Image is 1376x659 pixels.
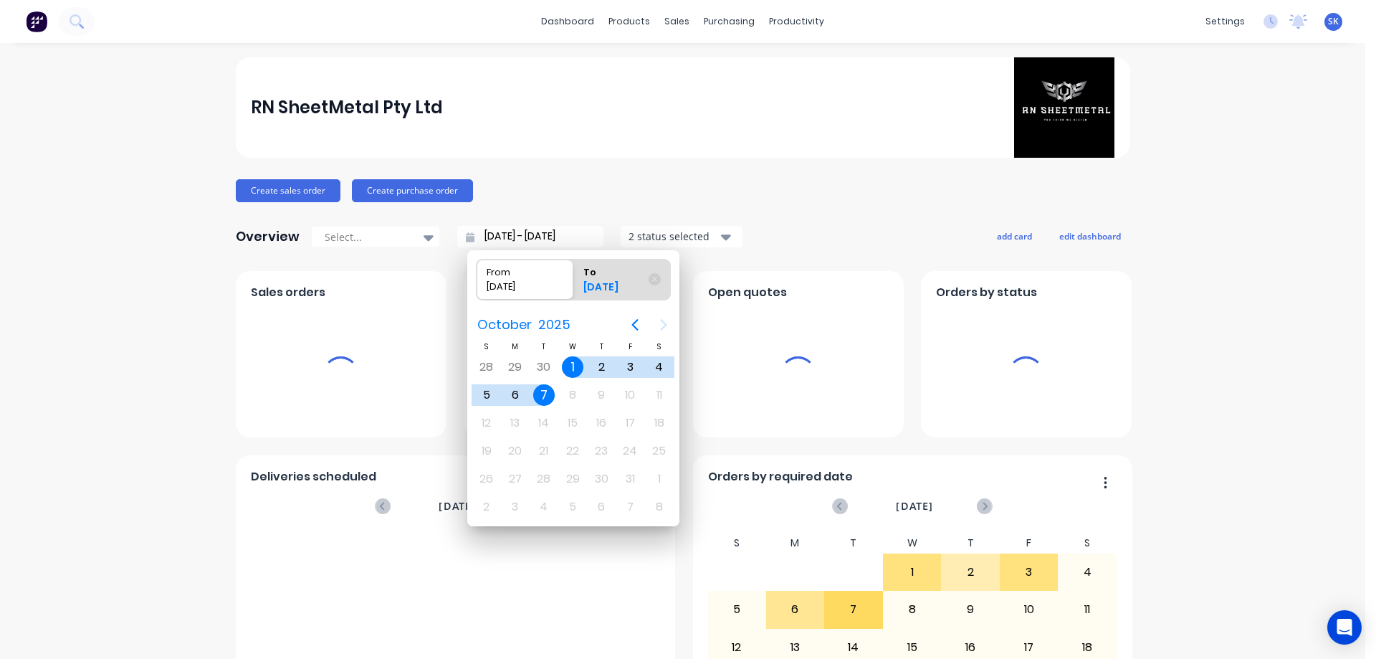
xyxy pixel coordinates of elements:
div: Friday, October 10, 2025 [619,384,641,406]
div: Monday, October 13, 2025 [505,412,526,434]
div: 7 [825,592,882,627]
div: Friday, October 17, 2025 [619,412,641,434]
div: [DATE] [578,280,651,300]
div: Thursday, October 30, 2025 [591,468,612,490]
div: products [601,11,657,32]
div: F [1000,533,1059,554]
div: Thursday, October 23, 2025 [591,440,612,462]
div: productivity [762,11,831,32]
div: F [616,341,644,353]
div: S [472,341,501,353]
span: Sales orders [251,284,325,301]
div: RN SheetMetal Pty Ltd [251,93,443,122]
div: Overview [236,222,300,251]
div: S [1058,533,1117,554]
div: purchasing [697,11,762,32]
button: Create purchase order [352,179,473,202]
div: Thursday, October 16, 2025 [591,412,612,434]
div: Wednesday, October 29, 2025 [562,468,583,490]
div: Monday, October 20, 2025 [505,440,526,462]
img: Factory [26,11,47,32]
div: Tuesday, October 14, 2025 [533,412,555,434]
div: Saturday, October 11, 2025 [649,384,670,406]
div: 2 status selected [629,229,719,244]
div: 8 [884,592,941,627]
div: 9 [942,592,999,627]
div: Tuesday, October 28, 2025 [533,468,555,490]
img: RN SheetMetal Pty Ltd [1014,57,1114,158]
button: edit dashboard [1050,227,1130,245]
div: T [824,533,883,554]
div: Monday, September 29, 2025 [505,356,526,378]
div: 2 [942,554,999,590]
button: October2025 [469,312,580,338]
div: sales [657,11,697,32]
div: Open Intercom Messenger [1327,610,1362,645]
div: Saturday, October 4, 2025 [649,356,670,378]
div: T [530,341,558,353]
div: S [644,341,673,353]
div: settings [1198,11,1252,32]
div: To [578,260,651,280]
div: Friday, October 31, 2025 [619,468,641,490]
div: T [587,341,616,353]
div: Wednesday, October 22, 2025 [562,440,583,462]
div: Monday, October 6, 2025 [505,384,526,406]
button: Previous page [621,310,649,339]
div: M [766,533,825,554]
div: Monday, October 27, 2025 [505,468,526,490]
span: 2025 [535,312,574,338]
div: 6 [767,592,824,627]
div: 1 [884,554,941,590]
div: 5 [708,592,765,627]
div: Saturday, November 1, 2025 [649,468,670,490]
div: Thursday, October 9, 2025 [591,384,612,406]
div: Thursday, October 2, 2025 [591,356,612,378]
div: Saturday, October 25, 2025 [649,440,670,462]
button: 2 status selected [621,226,742,247]
div: S [707,533,766,554]
span: October [474,312,535,338]
span: Orders by status [936,284,1037,301]
span: [DATE] [896,498,933,514]
div: Sunday, November 2, 2025 [476,496,497,518]
div: From [481,260,554,280]
div: Wednesday, October 15, 2025 [562,412,583,434]
div: Thursday, November 6, 2025 [591,496,612,518]
div: 3 [1000,554,1058,590]
div: Today, Tuesday, October 7, 2025 [533,384,555,406]
div: T [941,533,1000,554]
div: Tuesday, September 30, 2025 [533,356,555,378]
span: Open quotes [708,284,787,301]
div: Wednesday, November 5, 2025 [562,496,583,518]
div: Monday, November 3, 2025 [505,496,526,518]
div: M [501,341,530,353]
span: Deliveries scheduled [251,468,376,485]
button: Next page [649,310,678,339]
div: W [883,533,942,554]
span: [DATE] [439,498,476,514]
div: [DATE] [481,280,554,300]
button: Create sales order [236,179,340,202]
div: Sunday, October 19, 2025 [476,440,497,462]
span: SK [1328,15,1339,28]
span: Orders by required date [708,468,853,485]
div: Sunday, September 28, 2025 [476,356,497,378]
div: Friday, October 24, 2025 [619,440,641,462]
div: Tuesday, November 4, 2025 [533,496,555,518]
div: Wednesday, October 1, 2025 [562,356,583,378]
div: Friday, November 7, 2025 [619,496,641,518]
div: 11 [1059,592,1116,627]
div: Tuesday, October 21, 2025 [533,440,555,462]
div: Sunday, October 12, 2025 [476,412,497,434]
div: 10 [1000,592,1058,627]
div: Saturday, November 8, 2025 [649,496,670,518]
div: W [558,341,587,353]
a: dashboard [534,11,601,32]
div: Wednesday, October 8, 2025 [562,384,583,406]
div: Friday, October 3, 2025 [619,356,641,378]
div: Sunday, October 26, 2025 [476,468,497,490]
div: Saturday, October 18, 2025 [649,412,670,434]
div: Sunday, October 5, 2025 [476,384,497,406]
button: add card [988,227,1041,245]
